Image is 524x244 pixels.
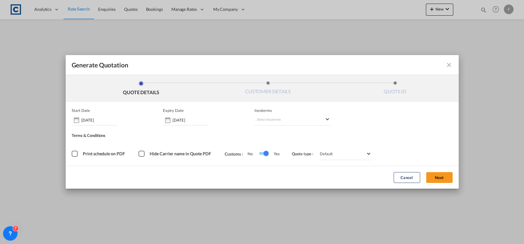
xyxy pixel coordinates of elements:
[426,172,453,183] button: Next
[81,118,117,122] input: Start date
[320,151,333,156] div: Default
[204,81,332,97] li: CUSTOMER DETAILS
[394,172,420,183] button: Cancel
[254,108,331,113] span: Incoterms
[139,151,213,157] md-checkbox: Hide Carrier name in Quote PDF
[66,55,459,189] md-dialog: Generate QuotationQUOTE ...
[78,81,205,97] li: QUOTE DETAILS
[150,151,211,156] span: Hide Carrier name in Quote PDF
[173,118,209,122] input: Expiry date
[332,81,459,97] li: QUOTE ID
[163,108,184,113] p: Expiry Date
[259,149,268,158] md-switch: Switch 1
[254,115,331,125] md-select: Select Incoterms
[268,151,280,156] span: Yes
[72,133,262,140] div: Terms & Conditions
[72,61,128,69] span: Generate Quotation
[248,151,259,156] span: No
[445,61,453,69] md-icon: icon-close fg-AAA8AD cursor m-0
[292,151,318,156] span: Quote type :
[83,151,125,156] span: Print schedule on PDF
[72,151,126,157] md-checkbox: Print schedule on PDF
[72,108,90,113] p: Start Date
[225,151,248,156] span: Customs :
